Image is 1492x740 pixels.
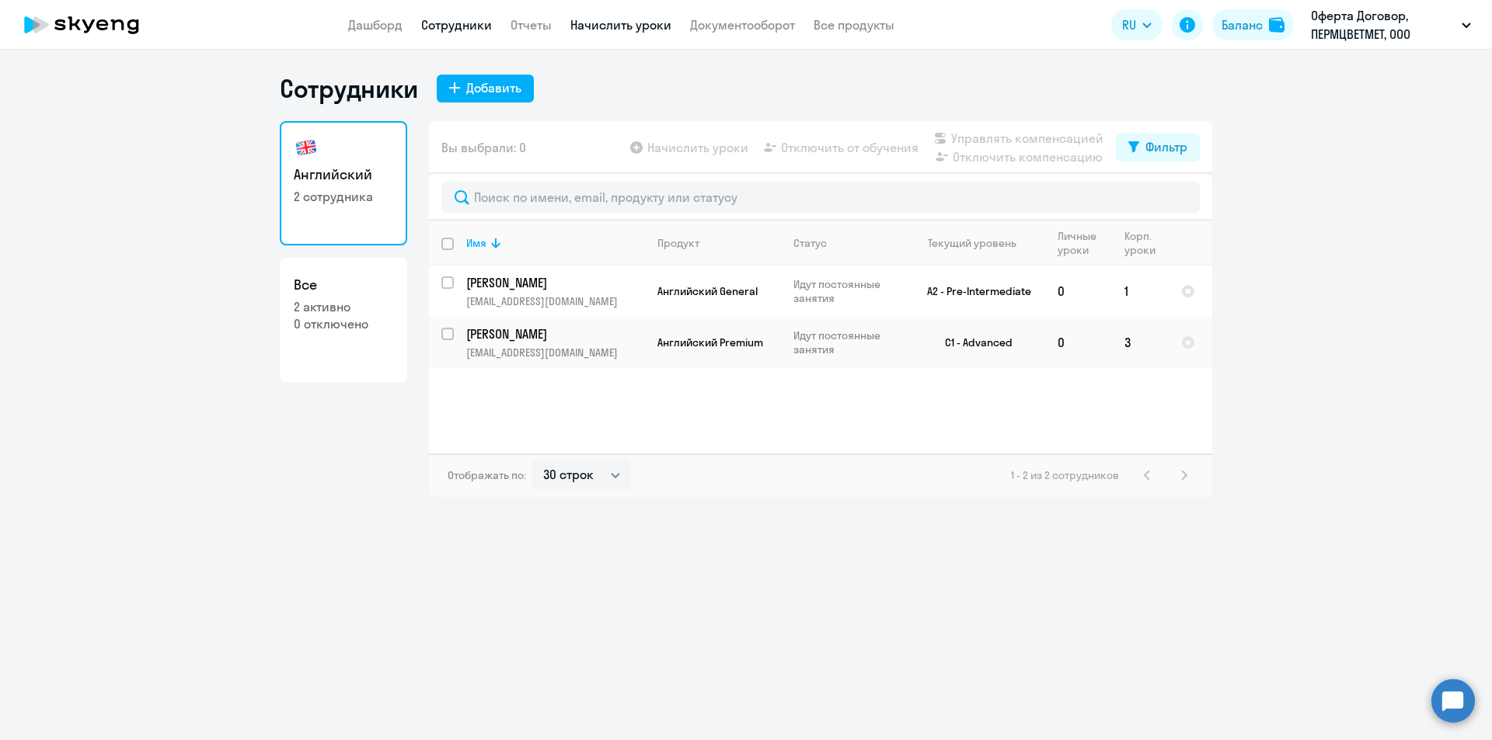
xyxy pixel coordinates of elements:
a: Документооборот [690,17,795,33]
a: [PERSON_NAME] [466,274,644,291]
a: Сотрудники [421,17,492,33]
input: Поиск по имени, email, продукту или статусу [441,182,1200,213]
div: Продукт [657,236,699,250]
td: 1 [1112,266,1169,317]
p: Идут постоянные занятия [793,328,900,356]
div: Статус [793,236,900,250]
div: Имя [466,236,486,250]
div: Продукт [657,236,780,250]
button: Оферта Договор, ПЕРМЦВЕТМЕТ, ООО [1303,6,1479,43]
span: Вы выбрали: 0 [441,138,526,157]
h3: Английский [294,165,393,185]
div: Корп. уроки [1124,229,1168,257]
span: Английский Premium [657,335,763,349]
div: Статус [793,236,827,250]
td: C1 - Advanced [901,317,1045,368]
a: Отчеты [511,17,552,33]
button: Балансbalance [1212,9,1294,40]
div: Баланс [1222,16,1263,34]
div: Добавить [466,78,521,97]
div: Фильтр [1145,137,1187,156]
a: Все продукты [814,17,894,33]
p: [PERSON_NAME] [466,274,642,291]
p: Идут постоянные занятия [793,277,900,305]
div: Личные уроки [1058,229,1101,257]
h1: Сотрудники [280,73,418,104]
div: Имя [466,236,644,250]
button: RU [1111,9,1163,40]
td: A2 - Pre-Intermediate [901,266,1045,317]
td: 0 [1045,317,1112,368]
td: 0 [1045,266,1112,317]
span: Английский General [657,284,758,298]
span: Отображать по: [448,468,526,482]
span: RU [1122,16,1136,34]
p: Оферта Договор, ПЕРМЦВЕТМЕТ, ООО [1311,6,1455,43]
td: 3 [1112,317,1169,368]
p: 0 отключено [294,315,393,332]
div: Текущий уровень [913,236,1044,250]
p: 2 активно [294,298,393,315]
p: [PERSON_NAME] [466,325,642,342]
div: Корп. уроки [1124,229,1158,257]
p: 2 сотрудника [294,188,393,205]
a: Начислить уроки [570,17,671,33]
button: Фильтр [1116,134,1200,162]
p: [EMAIL_ADDRESS][DOMAIN_NAME] [466,346,644,360]
span: 1 - 2 из 2 сотрудников [1011,468,1119,482]
p: [EMAIL_ADDRESS][DOMAIN_NAME] [466,294,644,308]
button: Добавить [437,75,534,102]
h3: Все [294,275,393,295]
a: [PERSON_NAME] [466,325,644,342]
a: Все2 активно0 отключено [280,258,407,382]
a: Английский2 сотрудника [280,121,407,245]
a: Дашборд [348,17,403,33]
img: balance [1269,17,1285,33]
img: english [294,135,319,160]
div: Текущий уровень [928,236,1016,250]
div: Личные уроки [1058,229,1111,257]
